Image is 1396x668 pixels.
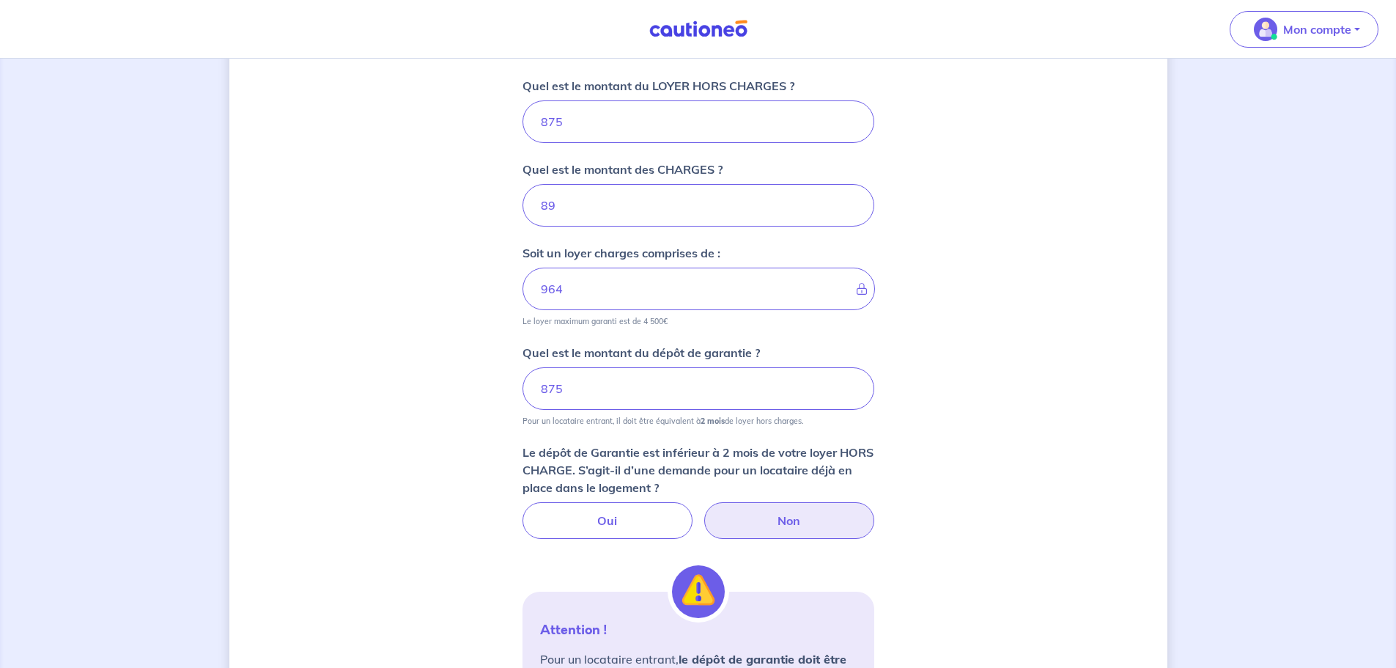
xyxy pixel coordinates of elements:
label: Oui [522,502,693,539]
img: illu_alert.svg [672,565,725,618]
input: 750€ [522,367,874,410]
strong: 2 mois [701,416,725,426]
p: Soit un loyer charges comprises de : [522,244,720,262]
p: Attention ! [540,621,857,639]
label: Non [704,502,874,539]
p: Quel est le montant des CHARGES ? [522,161,723,178]
p: Quel est le montant du dépôt de garantie ? [522,344,760,361]
img: Cautioneo [643,20,753,38]
input: 750€ [522,100,874,143]
input: 80 € [522,184,874,227]
input: - € [522,268,875,310]
p: Le dépôt de Garantie est inférieur à 2 mois de votre loyer HORS CHARGE. S’agit-il d’une demande p... [522,444,874,496]
button: illu_account_valid_menu.svgMon compte [1230,11,1378,48]
p: Pour un locataire entrant, il doit être équivalent à de loyer hors charges. [522,416,803,426]
p: Quel est le montant du LOYER HORS CHARGES ? [522,77,794,95]
p: Le loyer maximum garanti est de 4 500€ [522,316,668,326]
img: illu_account_valid_menu.svg [1254,18,1277,41]
p: Mon compte [1283,21,1351,38]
